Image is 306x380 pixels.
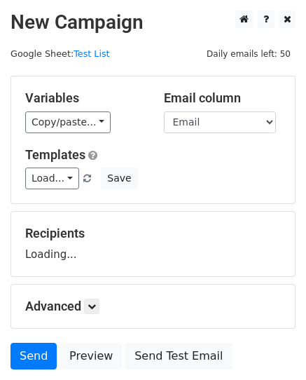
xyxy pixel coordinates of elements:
[101,168,137,189] button: Save
[25,90,143,106] h5: Variables
[25,147,85,162] a: Templates
[60,343,122,369] a: Preview
[25,111,111,133] a: Copy/paste...
[25,168,79,189] a: Load...
[11,11,295,34] h2: New Campaign
[11,343,57,369] a: Send
[25,299,281,314] h5: Advanced
[202,46,295,62] span: Daily emails left: 50
[25,226,281,241] h5: Recipients
[202,48,295,59] a: Daily emails left: 50
[11,48,110,59] small: Google Sheet:
[164,90,281,106] h5: Email column
[74,48,109,59] a: Test List
[125,343,232,369] a: Send Test Email
[25,226,281,262] div: Loading...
